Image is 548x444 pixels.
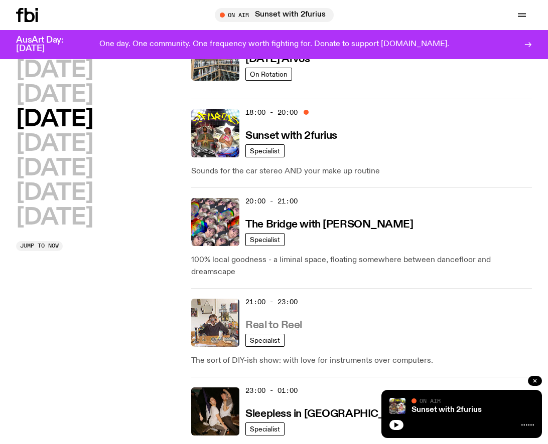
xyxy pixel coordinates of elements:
[412,406,482,414] a: Sunset with 2furius
[250,236,280,243] span: Specialist
[250,336,280,344] span: Specialist
[245,129,337,141] a: Sunset with 2furius
[245,334,285,347] a: Specialist
[16,59,93,82] button: [DATE]
[16,157,93,180] button: [DATE]
[245,219,413,230] h3: The Bridge with [PERSON_NAME]
[245,320,302,331] h3: Real to Reel
[191,387,239,435] img: Marcus Whale is on the left, bent to his knees and arching back with a gleeful look his face He i...
[245,68,292,81] a: On Rotation
[191,109,239,157] img: In the style of cheesy 2000s hip hop mixtapes - Mateo on the left has his hands clapsed in prayer...
[16,133,93,155] button: [DATE]
[420,397,441,404] span: On Air
[215,8,334,22] button: On AirSunset with 2furius
[250,147,280,154] span: Specialist
[245,409,415,419] h3: Sleepless in [GEOGRAPHIC_DATA]
[250,425,280,432] span: Specialist
[250,70,288,78] span: On Rotation
[245,233,285,246] a: Specialist
[245,144,285,157] a: Specialist
[16,108,93,131] button: [DATE]
[20,243,59,249] span: Jump to now
[245,217,413,230] a: The Bridge with [PERSON_NAME]
[245,386,298,395] span: 23:00 - 01:00
[16,84,93,106] button: [DATE]
[245,318,302,331] a: Real to Reel
[389,398,405,414] img: In the style of cheesy 2000s hip hop mixtapes - Mateo on the left has his hands clapsed in prayer...
[191,165,532,177] p: Sounds for the car stereo AND your make up routine
[16,206,93,229] button: [DATE]
[16,36,80,53] h3: AusArt Day: [DATE]
[191,299,239,347] img: Jasper Craig Adams holds a vintage camera to his eye, obscuring his face. He is wearing a grey ju...
[99,40,449,49] p: One day. One community. One frequency worth fighting for. Donate to support [DOMAIN_NAME].
[245,54,310,65] h3: [DATE] Arvos
[191,254,532,278] p: 100% local goodness - a liminal space, floating somewhere between dancefloor and dreamscape
[191,355,532,367] p: The sort of DIY-ish show: with love for instruments over computers.
[245,108,298,117] span: 18:00 - 20:00
[245,422,285,435] a: Specialist
[16,182,93,204] button: [DATE]
[16,241,63,251] button: Jump to now
[245,131,337,141] h3: Sunset with 2furius
[245,407,415,419] a: Sleepless in [GEOGRAPHIC_DATA]
[245,297,298,307] span: 21:00 - 23:00
[245,196,298,206] span: 20:00 - 21:00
